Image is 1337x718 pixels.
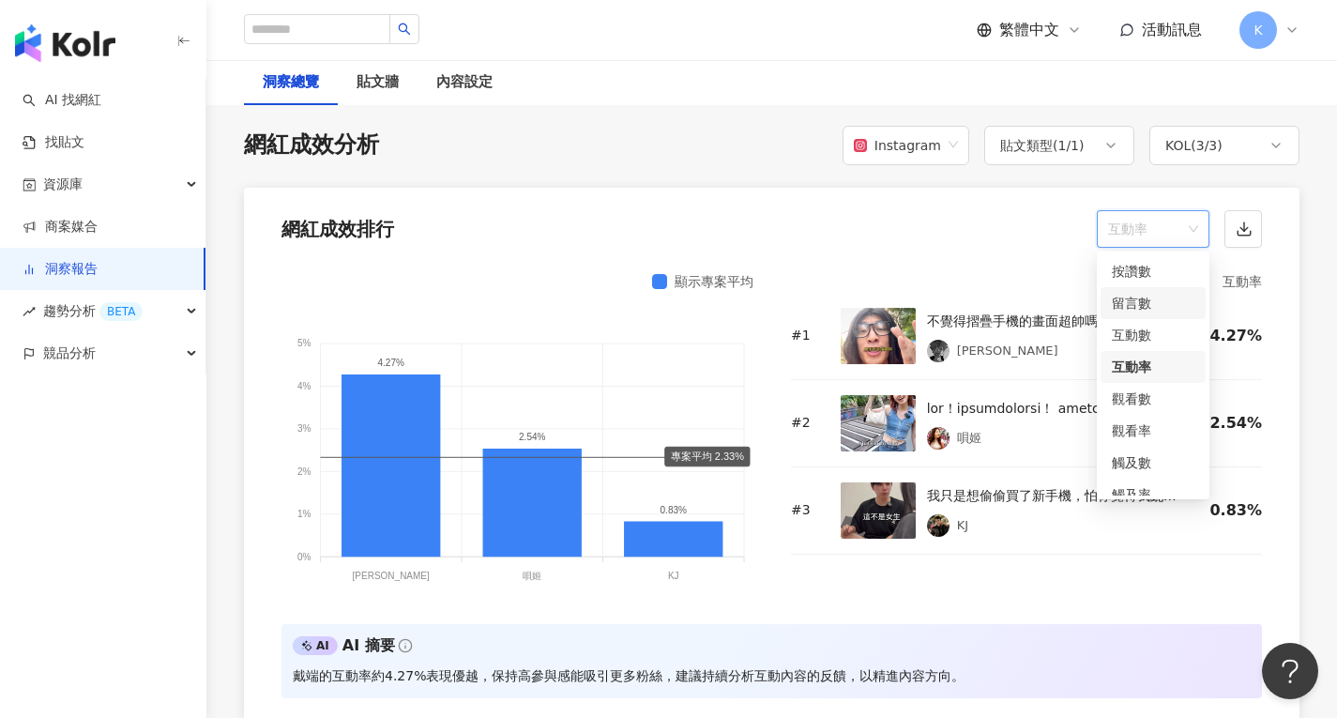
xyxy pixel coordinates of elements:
[675,270,753,293] div: 顯示專案平均
[342,635,395,656] div: AI 摘要
[297,381,311,391] tspan: 4%
[791,270,1262,293] div: 互動率
[957,342,1058,360] div: [PERSON_NAME]
[523,571,541,581] tspan: 唄姬
[297,466,311,477] tspan: 2%
[1101,415,1206,447] div: 觀看率
[357,71,399,94] div: 貼文牆
[1101,351,1206,383] div: 互動率
[1101,319,1206,351] div: 互動數
[297,509,311,519] tspan: 1%
[23,91,101,110] a: searchAI 找網紅
[791,414,826,433] div: # 2
[99,302,143,321] div: BETA
[999,20,1059,40] span: 繁體中文
[43,332,96,374] span: 競品分析
[1112,484,1194,505] div: 觸及率
[841,395,916,451] img: post-image
[1142,21,1202,38] span: 活動訊息
[1112,420,1194,441] div: 觀看率
[791,501,826,520] div: # 3
[1253,20,1262,40] span: K
[1112,389,1194,409] div: 觀看數
[1194,500,1262,521] div: 0.83%
[1112,261,1194,282] div: 按讚數
[927,310,1180,332] div: 不覺得摺疊手機的畫面超帥嗎！ 這次motorola 又帶來了新的摺疊手機 ~~razr 60 ULTRA 1. 用超大外螢幕就能快速操作手機，5000萬畫素搭配moto Ai優化讓你拍照不求人！...
[1108,211,1198,247] span: 互動率
[1112,293,1194,313] div: 留言數
[1194,413,1262,434] div: 2.54%
[1262,643,1318,699] iframe: Help Scout Beacon - Open
[841,308,916,364] img: post-image
[43,163,83,206] span: 資源庫
[1101,447,1206,479] div: 觸及數
[927,514,950,537] img: KOL Avatar
[1112,357,1194,377] div: 互動率
[957,429,981,448] div: 唄姬
[297,423,311,434] tspan: 3%
[1165,134,1223,157] div: KOL ( 3 / 3 )
[668,571,679,581] tspan: KJ
[398,23,411,36] span: search
[15,24,115,62] img: logo
[23,218,98,237] a: 商案媒合
[23,305,36,318] span: rise
[1194,326,1262,346] div: 4.27%
[1000,134,1085,157] div: 貼文類型 ( 1 / 1 )
[297,338,311,348] tspan: 5%
[244,130,379,161] div: 網紅成效分析
[1112,325,1194,345] div: 互動數
[1101,383,1206,415] div: 觀看數
[1101,255,1206,287] div: 按讚數
[1101,287,1206,319] div: 留言數
[263,71,319,94] div: 洞察總覽
[1101,479,1206,511] div: 觸及率
[791,327,826,345] div: # 1
[23,133,84,152] a: 找貼文
[436,71,493,94] div: 內容設定
[353,571,430,581] tspan: [PERSON_NAME]
[1112,452,1194,473] div: 觸及數
[43,290,143,332] span: 趨勢分析
[23,260,98,279] a: 洞察報告
[927,484,1180,507] div: 我只是想偷偷買了新手機，怕你覺得我亂花錢而已，結果行為太可疑… 走路低頭笑、手機不離身，連女友都看不下去了🙈 我真的不是在搞什麼！ 這支moto razr 60 ULTRA真的太香了啊！ ✔️ ...
[293,636,338,655] div: AI
[281,216,394,242] div: 網紅成效排行
[927,427,950,450] img: KOL Avatar
[841,482,916,539] img: post-image
[927,397,1180,420] div: lor！ipsumdolorsi！ ametconsec，adipiscing elitsed doeiusmod？ temporincidid utlabore etdo 51 MAGNA a...
[957,516,968,535] div: KJ
[293,665,965,687] div: 戴端的互動率約4.27%表現優越，保持高參與感能吸引更多粉絲，建議持續分析互動內容的反饋，以精進內容方向。
[297,552,311,562] tspan: 0%
[854,128,941,163] div: Instagram
[927,340,950,362] img: KOL Avatar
